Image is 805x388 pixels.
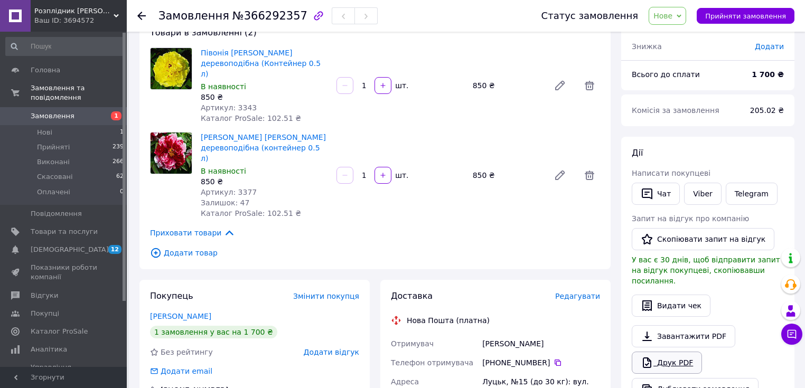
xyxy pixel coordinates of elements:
span: Артикул: 3343 [201,103,257,112]
span: Доставка [391,291,433,301]
span: Приховати товари [150,227,235,239]
img: Півонія Alice Ai Li Shi деревоподібна (Контейнер 0.5 л) [151,48,192,89]
span: Оплачені [37,187,70,197]
span: Дії [632,148,643,158]
button: Чат з покупцем [781,324,802,345]
span: 1 [111,111,121,120]
span: 62 [116,172,124,182]
div: Додати email [149,366,213,376]
span: Комісія за замовлення [632,106,719,115]
button: Чат [632,183,680,205]
span: В наявності [201,82,246,91]
span: Виконані [37,157,70,167]
div: Нова Пошта (платна) [404,315,492,326]
div: шт. [392,170,409,181]
span: №366292357 [232,10,307,22]
div: Повернутися назад [137,11,146,21]
span: У вас є 30 днів, щоб відправити запит на відгук покупцеві, скопіювавши посилання. [632,255,780,285]
span: Змінити покупця [293,292,359,300]
span: Нові [37,128,52,137]
span: 0 [120,187,124,197]
a: Редагувати [549,165,570,186]
a: Viber [684,183,721,205]
a: Завантажити PDF [632,325,735,347]
a: Друк PDF [632,352,702,374]
span: Замовлення [31,111,74,121]
span: Прийняті [37,143,70,152]
span: Без рейтингу [161,348,213,356]
div: [PERSON_NAME] [480,334,602,353]
span: Артикул: 3377 [201,188,257,196]
img: Півонія Shima-nishiki Dao Jin деревоподібна (контейнер 0.5 л) [151,133,192,174]
span: Управління сайтом [31,363,98,382]
span: Розплідник Матвєєвих [34,6,114,16]
a: Півонія [PERSON_NAME] деревоподібна (Контейнер 0.5 л) [201,49,321,78]
span: Додати товар [150,247,600,259]
span: Залишок: 47 [201,198,249,207]
span: 266 [113,157,124,167]
span: Знижка [632,42,662,51]
span: Каталог ProSale: 102.51 ₴ [201,114,301,122]
button: Прийняти замовлення [697,8,794,24]
b: 1 700 ₴ [752,70,784,79]
a: Редагувати [549,75,570,96]
span: Повідомлення [31,209,82,219]
span: Запит на відгук про компанію [632,214,749,223]
input: Пошук [5,37,125,56]
span: Адреса [391,377,419,386]
span: Написати покупцеві [632,169,710,177]
span: Покупець [150,291,193,301]
span: Видалити [579,75,600,96]
span: Додати [755,42,784,51]
div: Додати email [160,366,213,376]
div: шт. [392,80,409,91]
span: Головна [31,65,60,75]
div: 850 ₴ [469,78,545,93]
span: Видалити [579,165,600,186]
div: 850 ₴ [201,176,328,187]
a: [PERSON_NAME] [PERSON_NAME] деревоподібна (контейнер 0.5 л) [201,133,326,163]
span: В наявності [201,167,246,175]
div: Статус замовлення [541,11,639,21]
div: 850 ₴ [469,168,545,183]
a: Telegram [726,183,778,205]
span: Аналітика [31,345,67,354]
span: Товари та послуги [31,227,98,236]
button: Видати чек [632,295,710,317]
div: 1 замовлення у вас на 1 700 ₴ [150,326,277,338]
button: Скопіювати запит на відгук [632,228,774,250]
span: Всього до сплати [632,70,700,79]
span: [DEMOGRAPHIC_DATA] [31,245,109,254]
span: 1 [120,128,124,137]
span: Каталог ProSale [31,327,88,336]
div: 850 ₴ [201,92,328,102]
span: Редагувати [555,292,600,300]
span: Прийняти замовлення [705,12,786,20]
span: Каталог ProSale: 102.51 ₴ [201,209,301,217]
span: Отримувач [391,339,434,348]
span: Скасовані [37,172,73,182]
span: Покупці [31,309,59,318]
span: 12 [108,245,121,254]
span: Товари в замовленні (2) [150,27,257,37]
span: Нове [653,12,672,20]
span: Телефон отримувача [391,358,473,367]
span: Показники роботи компанії [31,263,98,282]
span: 205.02 ₴ [750,106,784,115]
div: [PHONE_NUMBER] [482,357,600,368]
span: Додати відгук [304,348,359,356]
span: Відгуки [31,291,58,300]
span: 239 [113,143,124,152]
span: Замовлення [158,10,229,22]
a: [PERSON_NAME] [150,312,211,320]
div: Ваш ID: 3694572 [34,16,127,25]
span: Замовлення та повідомлення [31,83,127,102]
